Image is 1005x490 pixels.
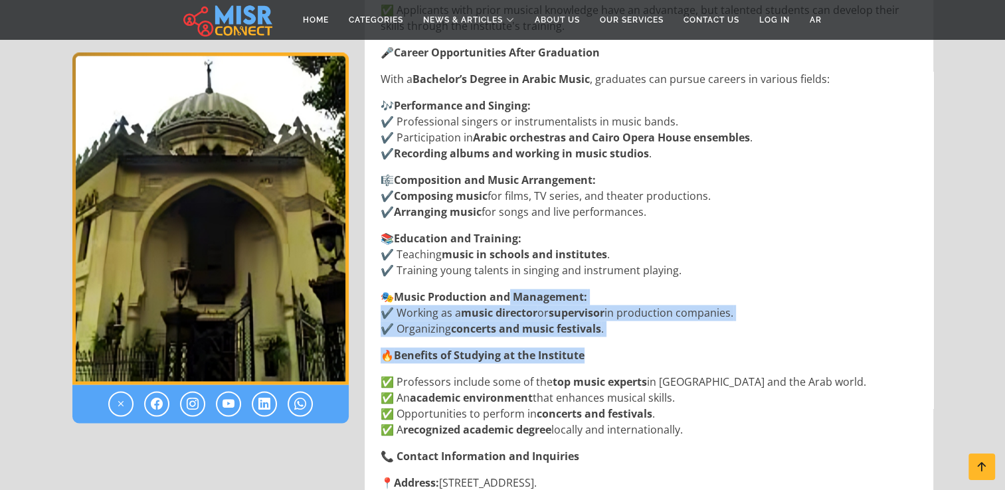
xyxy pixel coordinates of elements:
strong: Career Opportunities After Graduation [394,45,600,60]
p: 🎶 ✔️ Professional singers or instrumentalists in music bands. ✔️ Participation in . ✔️ . [381,98,920,161]
strong: Arranging music [394,204,482,219]
strong: Address: [394,475,439,490]
strong: music in schools and institutes [442,247,607,262]
strong: Music Production and Management: [394,289,587,304]
a: News & Articles [413,7,525,33]
strong: supervisor [549,305,604,320]
p: 🔥 [381,347,920,363]
strong: Education and Training: [394,231,521,246]
img: main.misr_connect [183,3,272,37]
strong: 📞 Contact Information and Inquiries [381,449,579,463]
a: Contact Us [674,7,749,33]
img: The Higher Institute of Arabic Music [72,53,349,385]
p: With a , graduates can pursue careers in various fields: [381,71,920,87]
strong: music director [461,305,537,320]
strong: Benefits of Studying at the Institute [394,348,585,363]
p: 📚 ✔️ Teaching . ✔️ Training young talents in singing and instrument playing. [381,230,920,278]
div: 1 / 1 [72,53,349,385]
p: 🎼 ✔️ for films, TV series, and theater productions. ✔️ for songs and live performances. [381,172,920,220]
strong: recognized academic degree [403,422,551,437]
strong: Composing music [394,189,488,203]
strong: concerts and music festivals [451,321,601,336]
strong: Performance and Singing: [394,98,531,113]
strong: concerts and festivals [537,406,652,421]
p: ✅ Professors include some of the in [GEOGRAPHIC_DATA] and the Arab world. ✅ An that enhances musi... [381,374,920,438]
strong: Arabic orchestras and Cairo Opera House ensembles [473,130,750,145]
strong: Bachelor’s Degree in Arabic Music [412,72,590,86]
a: Log in [749,7,800,33]
a: Our Services [590,7,674,33]
strong: top music experts [553,374,647,389]
a: Home [293,7,339,33]
a: About Us [525,7,590,33]
span: News & Articles [423,14,503,26]
a: Categories [339,7,413,33]
a: AR [800,7,832,33]
strong: Composition and Music Arrangement: [394,173,596,187]
p: 🎭 ✔️ Working as a or in production companies. ✔️ Organizing . [381,289,920,337]
strong: Recording albums and working in music studios [394,146,649,161]
strong: academic environment [410,390,533,405]
p: 🎤 [381,44,920,60]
